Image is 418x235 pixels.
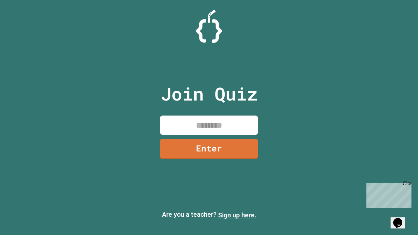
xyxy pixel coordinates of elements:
div: Chat with us now!Close [3,3,45,41]
img: Logo.svg [196,10,222,43]
a: Sign up here. [218,211,256,219]
p: Are you a teacher? [5,210,413,220]
iframe: chat widget [364,180,411,208]
iframe: chat widget [391,209,411,228]
a: Enter [160,139,258,159]
p: Join Quiz [161,80,258,107]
